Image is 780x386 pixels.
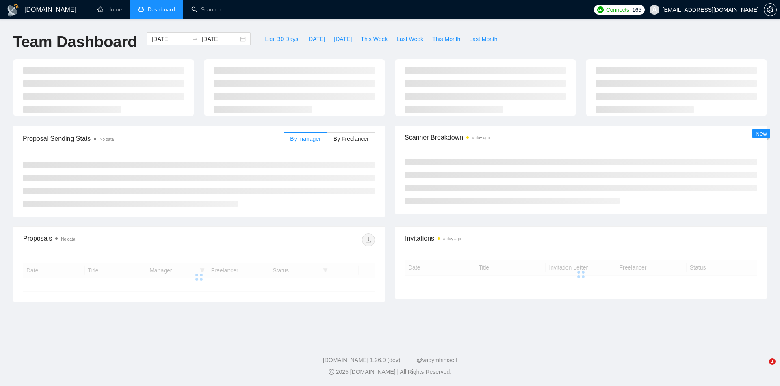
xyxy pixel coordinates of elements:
div: Proposals [23,233,199,246]
span: This Week [361,35,388,43]
span: [DATE] [307,35,325,43]
button: setting [764,3,777,16]
button: Last Week [392,32,428,45]
span: New [756,130,767,137]
span: By manager [290,136,321,142]
span: Connects: [606,5,630,14]
img: logo [6,4,19,17]
button: This Week [356,32,392,45]
iframe: Intercom live chat [752,358,772,378]
button: [DATE] [303,32,329,45]
a: @vadymhimself [416,357,457,363]
span: 1 [769,358,776,365]
time: a day ago [443,237,461,241]
span: copyright [329,369,334,375]
span: to [192,36,198,42]
div: 2025 [DOMAIN_NAME] | All Rights Reserved. [6,368,773,376]
a: searchScanner [191,6,221,13]
span: dashboard [138,6,144,12]
span: user [652,7,657,13]
span: This Month [432,35,460,43]
span: Last Month [469,35,497,43]
span: Proposal Sending Stats [23,134,284,144]
span: Invitations [405,233,757,244]
h1: Team Dashboard [13,32,137,52]
span: Last Week [396,35,423,43]
input: End date [201,35,238,43]
button: [DATE] [329,32,356,45]
span: Scanner Breakdown [405,132,757,142]
span: No data [61,237,75,242]
span: By Freelancer [334,136,369,142]
img: upwork-logo.png [597,6,604,13]
span: Last 30 Days [265,35,298,43]
button: Last Month [465,32,502,45]
a: setting [764,6,777,13]
span: No data [100,137,114,142]
time: a day ago [472,136,490,140]
button: Last 30 Days [260,32,303,45]
a: [DOMAIN_NAME] 1.26.0 (dev) [323,357,401,363]
span: swap-right [192,36,198,42]
button: This Month [428,32,465,45]
span: [DATE] [334,35,352,43]
input: Start date [152,35,188,43]
span: Dashboard [148,6,175,13]
span: 165 [632,5,641,14]
a: homeHome [97,6,122,13]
